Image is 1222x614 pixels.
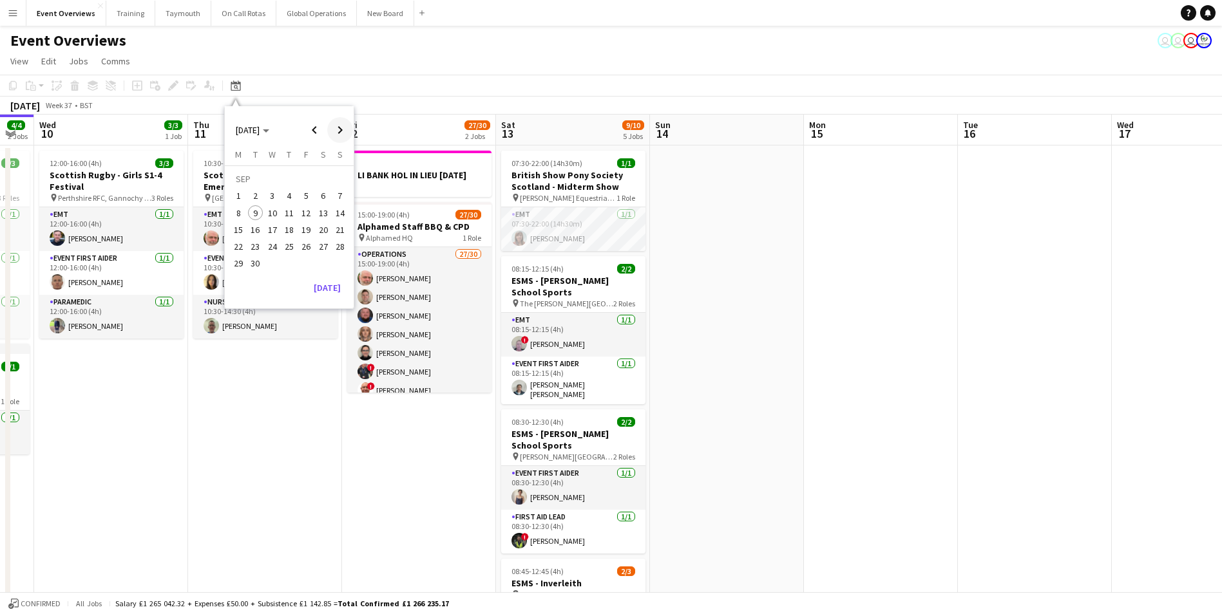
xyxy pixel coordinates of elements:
[231,118,274,142] button: Choose month and year
[316,222,331,237] span: 20
[80,100,93,110] div: BST
[309,277,346,298] button: [DATE]
[231,205,246,221] span: 8
[511,264,564,274] span: 08:15-12:15 (4h)
[501,151,645,251] app-job-card: 07:30-22:00 (14h30m)1/1British Show Pony Society Scotland - Midterm Show [PERSON_NAME] Equestrian...
[264,187,281,204] button: 03-09-2025
[961,126,978,141] span: 16
[155,1,211,26] button: Taymouth
[501,207,645,251] app-card-role: EMT1/107:30-22:00 (14h30m)[PERSON_NAME]
[511,417,564,427] span: 08:30-12:30 (4h)
[281,221,298,238] button: 18-09-2025
[193,151,338,339] div: 10:30-14:30 (4h)3/3Scottish Rugby East Emerging School Championships | Meggetland [GEOGRAPHIC_DAT...
[39,119,56,131] span: Wed
[332,238,348,255] button: 28-09-2025
[521,336,529,344] span: !
[520,452,613,461] span: [PERSON_NAME][GEOGRAPHIC_DATA]
[231,222,246,237] span: 15
[347,151,492,197] app-job-card: LI BANK HOL IN LIEU [DATE]
[37,126,56,141] span: 10
[248,239,263,254] span: 23
[247,255,263,272] button: 30-09-2025
[357,1,414,26] button: New Board
[298,205,314,221] span: 12
[247,238,263,255] button: 23-09-2025
[230,221,247,238] button: 15-09-2025
[264,221,281,238] button: 17-09-2025
[338,149,343,160] span: S
[39,151,184,339] app-job-card: 12:00-16:00 (4h)3/3Scottish Rugby - Girls S1-4 Festival Perthshire RFC, Gannochy Sports Pavilion3...
[298,239,314,254] span: 26
[501,119,515,131] span: Sat
[265,222,280,237] span: 17
[332,239,348,254] span: 28
[69,55,88,67] span: Jobs
[1196,33,1212,48] app-user-avatar: Operations Manager
[1115,126,1134,141] span: 17
[248,205,263,221] span: 9
[230,187,247,204] button: 01-09-2025
[231,189,246,204] span: 1
[332,187,348,204] button: 07-09-2025
[231,256,246,272] span: 29
[520,590,598,599] span: Inverleith Playing Fields
[613,452,635,461] span: 2 Roles
[193,295,338,339] app-card-role: Nurse1/110:30-14:30 (4h)[PERSON_NAME]
[463,233,481,243] span: 1 Role
[358,210,410,219] span: 15:00-19:00 (4h)
[281,205,298,221] button: 11-09-2025
[616,193,635,203] span: 1 Role
[26,1,106,26] button: Event Overviews
[511,158,582,168] span: 07:30-22:00 (14h30m)
[247,187,263,204] button: 02-09-2025
[499,126,515,141] span: 13
[501,256,645,404] div: 08:15-12:15 (4h)2/2ESMS - [PERSON_NAME] School Sports The [PERSON_NAME][GEOGRAPHIC_DATA]2 RolesEM...
[193,169,338,192] h3: Scottish Rugby East Emerging School Championships | Meggetland
[151,193,173,203] span: 3 Roles
[264,205,281,221] button: 10-09-2025
[521,533,529,541] span: !
[265,239,280,254] span: 24
[265,189,280,204] span: 3
[347,202,492,393] app-job-card: 15:00-19:00 (4h)27/30Alphamed Staff BBQ & CPD Alphamed HQ1 RoleOperations27/3015:00-19:00 (4h)[PE...
[316,239,331,254] span: 27
[96,53,135,70] a: Comms
[501,357,645,404] app-card-role: Event First Aider1/108:15-12:15 (4h)[PERSON_NAME] [PERSON_NAME]
[332,205,348,221] span: 14
[807,126,826,141] span: 15
[501,275,645,298] h3: ESMS - [PERSON_NAME] School Sports
[332,205,348,221] button: 14-09-2025
[282,205,297,221] span: 11
[269,149,276,160] span: W
[1,362,19,371] span: 1/1
[204,158,256,168] span: 10:30-14:30 (4h)
[501,428,645,451] h3: ESMS - [PERSON_NAME] School Sports
[191,126,209,141] span: 11
[39,251,184,295] app-card-role: Event First Aider1/112:00-16:00 (4h)[PERSON_NAME]
[43,100,75,110] span: Week 37
[282,239,297,254] span: 25
[501,409,645,554] div: 08:30-12:30 (4h)2/2ESMS - [PERSON_NAME] School Sports [PERSON_NAME][GEOGRAPHIC_DATA]2 RolesEvent ...
[236,124,260,136] span: [DATE]
[316,189,331,204] span: 6
[314,238,331,255] button: 27-09-2025
[248,189,263,204] span: 2
[265,205,280,221] span: 10
[332,222,348,237] span: 21
[332,221,348,238] button: 21-09-2025
[276,1,357,26] button: Global Operations
[963,119,978,131] span: Tue
[501,577,645,589] h3: ESMS - Inverleith
[247,221,263,238] button: 16-09-2025
[511,566,564,576] span: 08:45-12:45 (4h)
[1117,119,1134,131] span: Wed
[327,117,353,143] button: Next month
[655,119,671,131] span: Sun
[281,187,298,204] button: 04-09-2025
[58,193,151,203] span: Perthshire RFC, Gannochy Sports Pavilion
[5,53,33,70] a: View
[617,417,635,427] span: 2/2
[10,31,126,50] h1: Event Overviews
